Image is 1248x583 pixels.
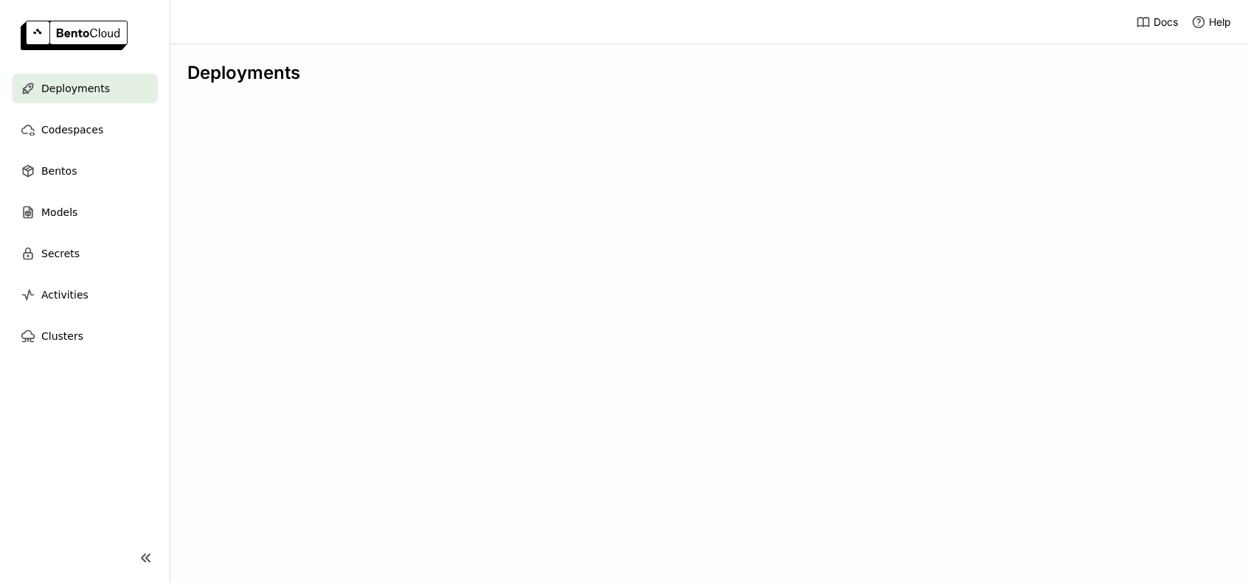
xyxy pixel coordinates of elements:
[187,62,1230,84] div: Deployments
[41,80,110,97] span: Deployments
[41,327,83,345] span: Clusters
[41,245,80,262] span: Secrets
[12,280,158,310] a: Activities
[1191,15,1231,29] div: Help
[1154,15,1178,29] span: Docs
[1136,15,1178,29] a: Docs
[1209,15,1231,29] span: Help
[12,239,158,268] a: Secrets
[41,203,77,221] span: Models
[41,121,103,139] span: Codespaces
[41,286,89,304] span: Activities
[12,156,158,186] a: Bentos
[12,198,158,227] a: Models
[21,21,128,50] img: logo
[41,162,77,180] span: Bentos
[12,321,158,351] a: Clusters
